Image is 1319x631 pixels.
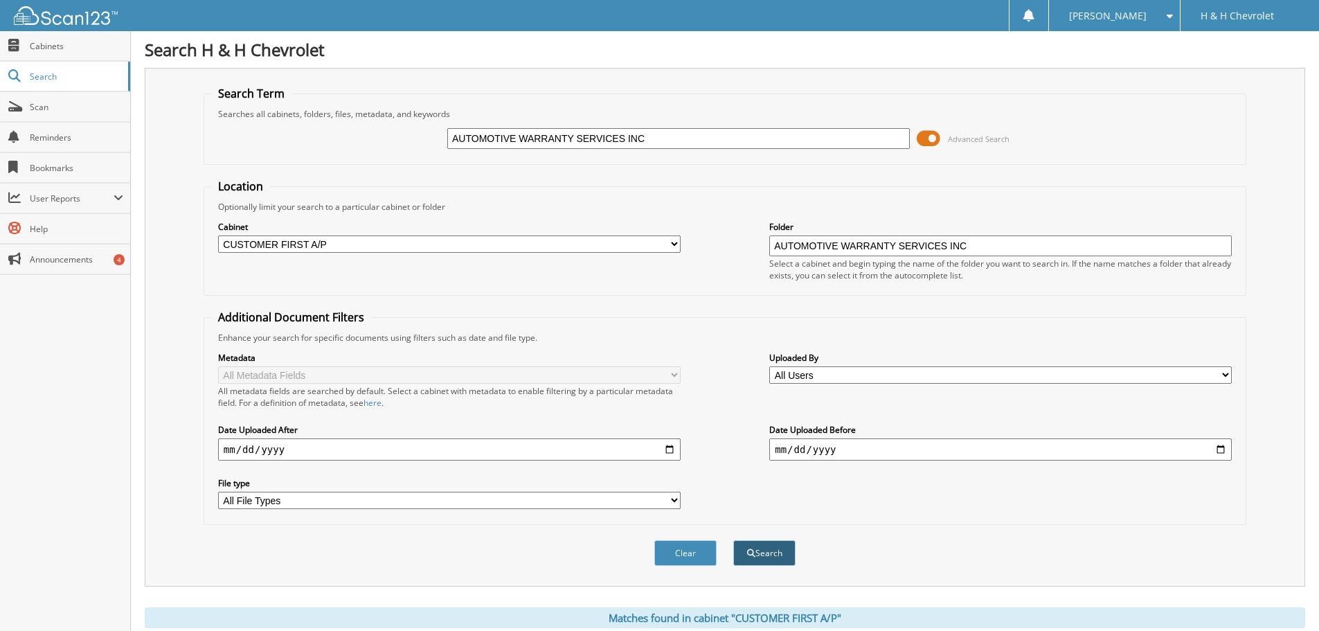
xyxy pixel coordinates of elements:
span: Cabinets [30,40,123,52]
a: here [364,397,382,409]
span: Advanced Search [948,134,1010,144]
label: Uploaded By [769,352,1232,364]
legend: Additional Document Filters [211,310,371,325]
div: Select a cabinet and begin typing the name of the folder you want to search in. If the name match... [769,258,1232,281]
div: All metadata fields are searched by default. Select a cabinet with metadata to enable filtering b... [218,385,681,409]
span: Scan [30,101,123,113]
span: User Reports [30,193,114,204]
span: Announcements [30,254,123,265]
span: Bookmarks [30,162,123,174]
input: start [218,438,681,461]
img: scan123-logo-white.svg [14,6,118,25]
legend: Search Term [211,86,291,101]
button: Search [733,540,796,566]
label: Folder [769,221,1232,233]
div: Matches found in cabinet "CUSTOMER FIRST A/P" [145,607,1305,628]
input: end [769,438,1232,461]
label: Date Uploaded After [218,424,681,436]
label: Cabinet [218,221,681,233]
label: Metadata [218,352,681,364]
span: [PERSON_NAME] [1069,12,1147,20]
span: H & H Chevrolet [1201,12,1274,20]
span: Reminders [30,132,123,143]
span: Search [30,71,121,82]
span: Help [30,223,123,235]
button: Clear [654,540,717,566]
label: File type [218,477,681,489]
h1: Search H & H Chevrolet [145,38,1305,61]
div: Searches all cabinets, folders, files, metadata, and keywords [211,108,1239,120]
iframe: Chat Widget [1250,565,1319,631]
div: Optionally limit your search to a particular cabinet or folder [211,201,1239,213]
legend: Location [211,179,270,194]
div: 4 [114,254,125,265]
label: Date Uploaded Before [769,424,1232,436]
div: Enhance your search for specific documents using filters such as date and file type. [211,332,1239,344]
